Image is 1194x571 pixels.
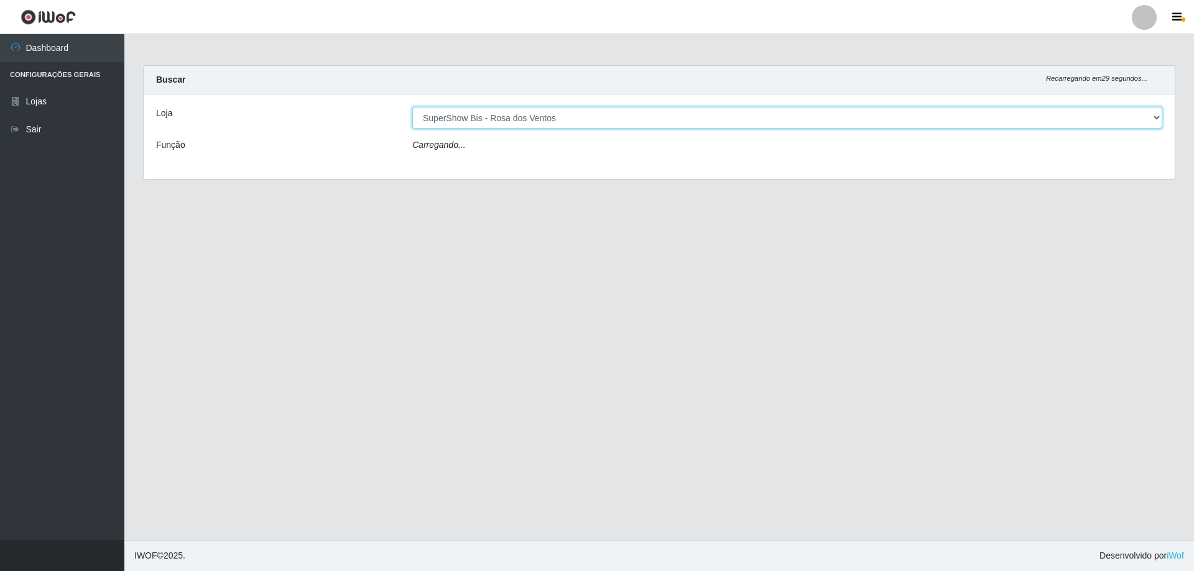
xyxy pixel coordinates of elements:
[156,107,172,120] label: Loja
[21,9,76,25] img: CoreUI Logo
[1046,75,1147,82] i: Recarregando em 29 segundos...
[1167,550,1184,560] a: iWof
[156,75,185,85] strong: Buscar
[156,139,185,152] label: Função
[134,549,185,562] span: © 2025 .
[134,550,157,560] span: IWOF
[412,140,466,150] i: Carregando...
[1099,549,1184,562] span: Desenvolvido por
